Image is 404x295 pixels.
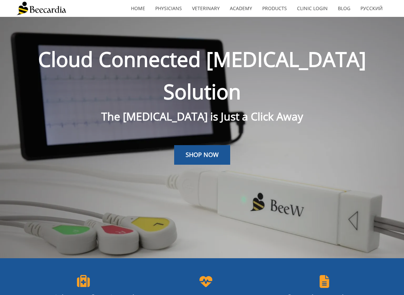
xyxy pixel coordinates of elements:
img: Beecardia [17,2,66,15]
span: SHOP NOW [186,151,219,159]
a: Clinic Login [292,1,333,16]
a: Products [257,1,292,16]
span: Cloud Connected [MEDICAL_DATA] Solution [38,45,366,105]
a: Physicians [150,1,187,16]
a: SHOP NOW [174,145,230,165]
span: The [MEDICAL_DATA] is Just a Click Away [101,109,303,124]
a: Veterinary [187,1,225,16]
a: Русский [355,1,388,16]
a: Academy [225,1,257,16]
a: home [126,1,150,16]
a: Blog [333,1,355,16]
